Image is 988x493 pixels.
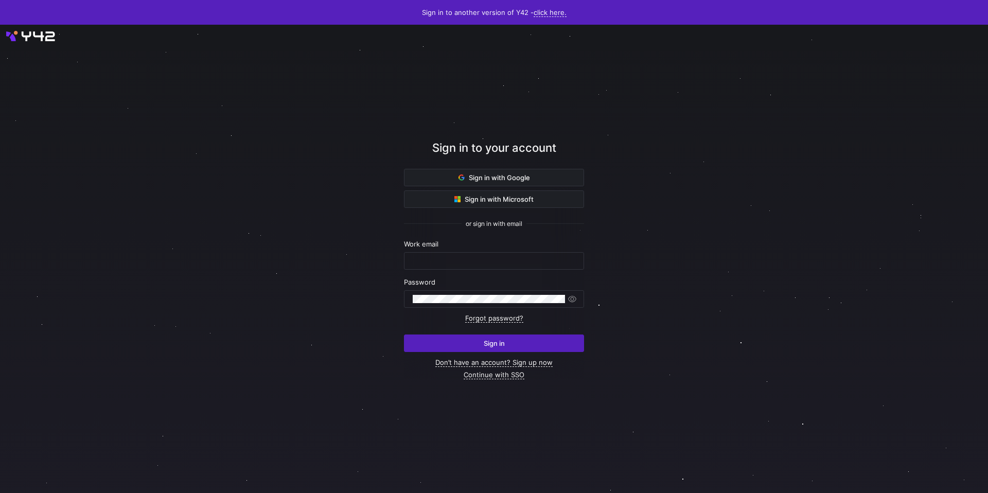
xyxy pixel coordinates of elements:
[465,314,523,323] a: Forgot password?
[435,358,553,367] a: Don’t have an account? Sign up now
[404,334,584,352] button: Sign in
[534,8,567,17] a: click here.
[484,339,505,347] span: Sign in
[454,195,534,203] span: Sign in with Microsoft
[404,240,438,248] span: Work email
[404,139,584,169] div: Sign in to your account
[404,278,435,286] span: Password
[464,371,524,379] a: Continue with SSO
[466,220,522,227] span: or sign in with email
[404,190,584,208] button: Sign in with Microsoft
[458,173,530,182] span: Sign in with Google
[404,169,584,186] button: Sign in with Google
